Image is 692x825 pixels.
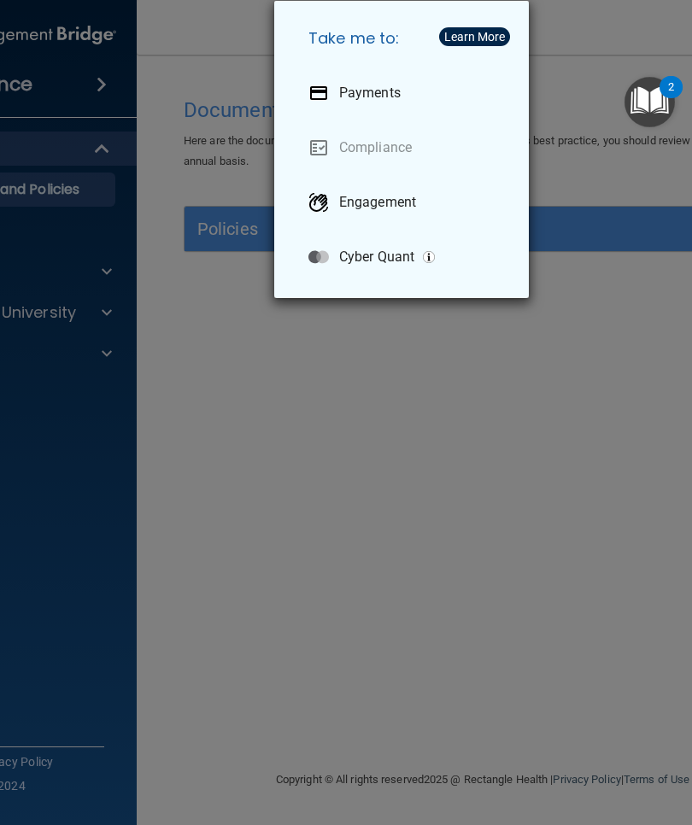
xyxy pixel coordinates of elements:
button: Learn More [439,27,510,46]
iframe: Drift Widget Chat Controller [396,704,671,772]
a: Compliance [295,124,515,172]
a: Cyber Quant [295,233,515,281]
p: Engagement [339,194,416,211]
div: 2 [668,87,674,109]
div: Learn More [444,31,505,43]
h5: Take me to: [295,15,515,62]
a: Engagement [295,178,515,226]
a: Payments [295,69,515,117]
button: Open Resource Center, 2 new notifications [625,77,675,127]
p: Cyber Quant [339,249,414,266]
p: Payments [339,85,401,102]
